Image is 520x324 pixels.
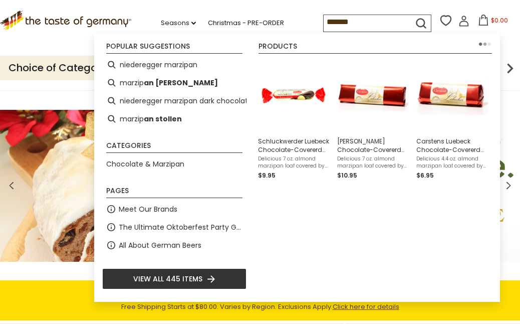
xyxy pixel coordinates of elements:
[258,171,276,180] span: $9.95
[258,155,329,170] span: Delicious 7 oz. almond marzipan loaf covered by dark chocolate. Made by [PERSON_NAME], a Luebeck ...
[102,110,246,128] li: marzipan stollen
[471,15,514,30] button: $0.00
[144,77,218,89] b: an [PERSON_NAME]
[133,273,202,284] span: View all 445 items
[102,200,246,218] li: Meet Our Brands
[416,155,487,170] span: Delicious 4.4 oz. almond marzipan loaf covered by dark chocolate. Made by [PERSON_NAME], a Luebec...
[106,158,184,170] a: Chocolate & Marzipan
[258,60,329,131] img: Schluckwerder 7 oz. chocolate marzipan loaf
[102,268,246,289] li: View all 445 items
[106,187,242,198] li: Pages
[94,33,500,302] div: Instant Search Results
[337,60,408,181] a: Carstens Marzipan Bar 7 oz[PERSON_NAME] Chocolate-Covererd Marzipan Loaf, 7 oz.Delicious 7 oz. al...
[333,302,399,311] a: Click here for details
[106,43,242,54] li: Popular suggestions
[208,18,284,29] a: Christmas - PRE-ORDER
[337,137,408,154] span: [PERSON_NAME] Chocolate-Covererd Marzipan Loaf, 7 oz.
[106,142,242,153] li: Categories
[119,240,201,251] a: All About German Beers
[337,60,408,131] img: Carstens Marzipan Bar 7 oz
[416,137,487,154] span: Carstens Luebeck Chocolate-Covererd Marzipan Loaf, 4.4 oz.
[416,171,434,180] span: $6.95
[337,155,408,170] span: Delicious 7 oz. almond marzipan loaf covered by dark chocolate. Made by [PERSON_NAME], a Luebeck ...
[412,56,491,185] li: Carstens Luebeck Chocolate-Covererd Marzipan Loaf, 4.4 oz.
[500,58,520,78] img: next arrow
[102,236,246,254] li: All About German Beers
[144,113,182,125] b: an stollen
[258,43,491,54] li: Products
[333,56,412,185] li: Carstens Luebeck Chocolate-Covererd Marzipan Loaf, 7 oz.
[102,92,246,110] li: niederegger marzipan dark chocolate
[102,218,246,236] li: The Ultimate Oktoberfest Party Guide
[119,222,242,233] a: The Ultimate Oktoberfest Party Guide
[254,56,333,185] li: Schluckwerder Luebeck Chocolate-Covererd Marzipan Loaf, 7 oz.
[102,74,246,92] li: marzipan niederegger
[102,56,246,74] li: niederegger marzipan
[337,171,357,180] span: $10.95
[102,155,246,173] li: Chocolate & Marzipan
[161,18,196,29] a: Seasons
[416,60,487,131] img: Carstens Marzipan Bar 4.4 oz
[258,137,329,154] span: Schluckwerder Luebeck Chocolate-Covererd Marzipan Loaf, 7 oz.
[491,16,508,25] span: $0.00
[119,204,177,215] a: Meet Our Brands
[416,60,487,181] a: Carstens Marzipan Bar 4.4 ozCarstens Luebeck Chocolate-Covererd Marzipan Loaf, 4.4 oz.Delicious 4...
[121,289,399,311] span: Lots of new to discover! Free Shipping Starts at $80.00. Varies by Region. Exclusions Apply.
[258,60,329,181] a: Schluckwerder 7 oz. chocolate marzipan loafSchluckwerder Luebeck Chocolate-Covererd Marzipan Loaf...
